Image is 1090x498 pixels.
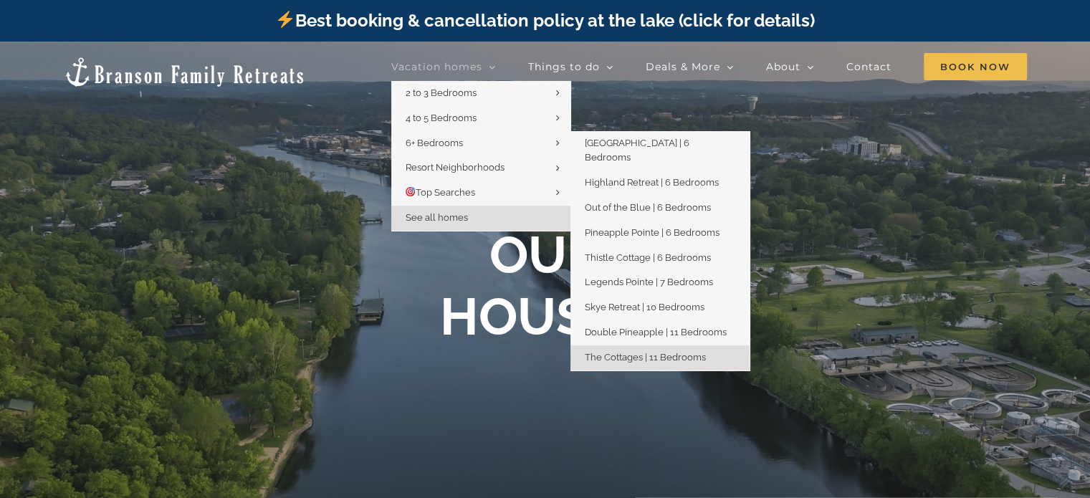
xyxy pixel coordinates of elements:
a: 2 to 3 Bedrooms [391,81,570,106]
a: About [766,52,814,81]
a: Resort Neighborhoods [391,155,570,181]
a: 4 to 5 Bedrooms [391,106,570,131]
nav: Main Menu [391,52,1027,81]
span: About [766,62,800,72]
a: The Cottages | 11 Bedrooms [570,345,750,370]
span: Deals & More [646,62,720,72]
span: See all homes [406,212,468,223]
span: Legends Pointe | 7 Bedrooms [585,277,713,287]
a: 🎯Top Searches [391,181,570,206]
a: Book Now [924,52,1027,81]
a: Contact [846,52,891,81]
a: 6+ Bedrooms [391,131,570,156]
span: Double Pineapple | 11 Bedrooms [585,327,727,337]
span: 6+ Bedrooms [406,138,463,148]
a: Deals & More [646,52,734,81]
span: Thistle Cottage | 6 Bedrooms [585,252,711,263]
a: Things to do [528,52,613,81]
span: Book Now [924,53,1027,80]
a: Out of the Blue | 6 Bedrooms [570,196,750,221]
b: OUR HOUSES [440,224,650,347]
span: Resort Neighborhoods [406,162,505,173]
span: The Cottages | 11 Bedrooms [585,352,706,363]
a: Thistle Cottage | 6 Bedrooms [570,246,750,271]
span: Highland Retreat | 6 Bedrooms [585,177,719,188]
span: Out of the Blue | 6 Bedrooms [585,202,711,213]
img: ⚡️ [277,11,294,28]
a: Best booking & cancellation policy at the lake (click for details) [275,10,814,31]
span: [GEOGRAPHIC_DATA] | 6 Bedrooms [585,138,689,163]
img: 🎯 [406,187,415,196]
a: Skye Retreat | 10 Bedrooms [570,295,750,320]
span: 2 to 3 Bedrooms [406,87,477,98]
span: 4 to 5 Bedrooms [406,112,477,123]
span: Skye Retreat | 10 Bedrooms [585,302,704,312]
a: See all homes [391,206,570,231]
span: Things to do [528,62,600,72]
span: Contact [846,62,891,72]
a: Double Pineapple | 11 Bedrooms [570,320,750,345]
a: Pineapple Pointe | 6 Bedrooms [570,221,750,246]
a: Legends Pointe | 7 Bedrooms [570,270,750,295]
img: Branson Family Retreats Logo [63,56,306,88]
span: Pineapple Pointe | 6 Bedrooms [585,227,720,238]
a: Highland Retreat | 6 Bedrooms [570,171,750,196]
span: Vacation homes [391,62,482,72]
a: Vacation homes [391,52,496,81]
a: [GEOGRAPHIC_DATA] | 6 Bedrooms [570,131,750,171]
span: Top Searches [406,187,476,198]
